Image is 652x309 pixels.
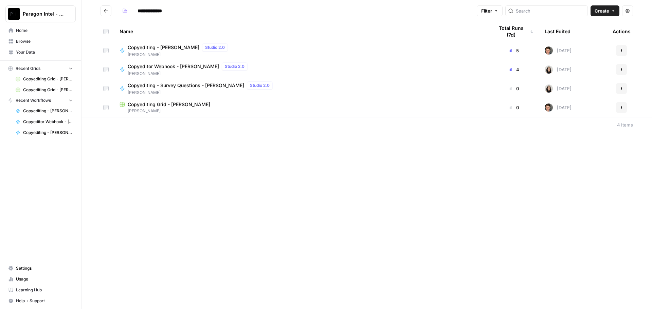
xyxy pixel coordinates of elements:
span: Copyediting - [PERSON_NAME] [128,44,199,51]
span: Filter [481,7,492,14]
div: 4 Items [617,121,633,128]
div: [DATE] [545,84,572,93]
a: Copyediting - Survey Questions - [PERSON_NAME]Studio 2.0[PERSON_NAME] [120,81,483,96]
span: Studio 2.0 [250,82,270,89]
a: Copyediting Grid - [PERSON_NAME][PERSON_NAME] [120,101,483,114]
button: Help + Support [5,295,76,306]
button: Recent Workflows [5,95,76,105]
span: Copyediting - Survey Questions - [PERSON_NAME] [128,82,244,89]
span: Copyediting Grid - [PERSON_NAME] [128,101,210,108]
span: Copyediting Grid - [PERSON_NAME] [23,87,73,93]
a: Copyeditor Webhook - [PERSON_NAME]Studio 2.0[PERSON_NAME] [120,62,483,77]
button: Workspace: Paragon Intel - Copyediting [5,5,76,22]
button: Go back [101,5,111,16]
span: Create [595,7,609,14]
img: Paragon Intel - Copyediting Logo [8,8,20,20]
span: [PERSON_NAME] [128,90,275,96]
span: Paragon Intel - Copyediting [23,11,64,17]
a: Browse [5,36,76,47]
a: Copyediting Grid - [PERSON_NAME] [13,84,76,95]
img: t5ef5oef8zpw1w4g2xghobes91mw [545,65,553,74]
a: Usage [5,274,76,285]
span: Help + Support [16,298,73,304]
a: Settings [5,263,76,274]
div: 4 [494,66,534,73]
span: Learning Hub [16,287,73,293]
div: 5 [494,47,534,54]
span: Recent Workflows [16,97,51,103]
div: 0 [494,85,534,92]
span: [PERSON_NAME] [120,108,483,114]
span: [PERSON_NAME] [128,52,231,58]
a: Copyediting - [PERSON_NAME]Studio 2.0[PERSON_NAME] [120,43,483,58]
span: Copyeditor Webhook - [PERSON_NAME] [23,119,73,125]
div: Actions [613,22,631,41]
a: Copyediting - [PERSON_NAME] [13,105,76,116]
a: Learning Hub [5,285,76,295]
button: Filter [477,5,503,16]
button: Create [591,5,619,16]
a: Home [5,25,76,36]
span: Studio 2.0 [205,44,225,51]
span: Studio 2.0 [225,63,244,70]
a: Copyediting - [PERSON_NAME] [13,127,76,138]
a: Copyediting Grid - [PERSON_NAME] [13,74,76,84]
span: Home [16,27,73,34]
span: Settings [16,265,73,271]
div: Name [120,22,483,41]
div: Total Runs (7d) [494,22,534,41]
div: Last Edited [545,22,570,41]
span: [PERSON_NAME] [128,71,250,77]
input: Search [516,7,585,14]
img: qw00ik6ez51o8uf7vgx83yxyzow9 [545,46,553,55]
span: Your Data [16,49,73,55]
div: 0 [494,104,534,111]
span: Recent Grids [16,65,40,72]
a: Your Data [5,47,76,58]
button: Recent Grids [5,63,76,74]
span: Copyeditor Webhook - [PERSON_NAME] [128,63,219,70]
div: [DATE] [545,103,572,112]
span: Browse [16,38,73,44]
span: Usage [16,276,73,282]
div: [DATE] [545,46,572,55]
img: t5ef5oef8zpw1w4g2xghobes91mw [545,84,553,93]
span: Copyediting Grid - [PERSON_NAME] [23,76,73,82]
img: qw00ik6ez51o8uf7vgx83yxyzow9 [545,103,553,112]
a: Copyeditor Webhook - [PERSON_NAME] [13,116,76,127]
span: Copyediting - [PERSON_NAME] [23,108,73,114]
div: [DATE] [545,65,572,74]
span: Copyediting - [PERSON_NAME] [23,130,73,136]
